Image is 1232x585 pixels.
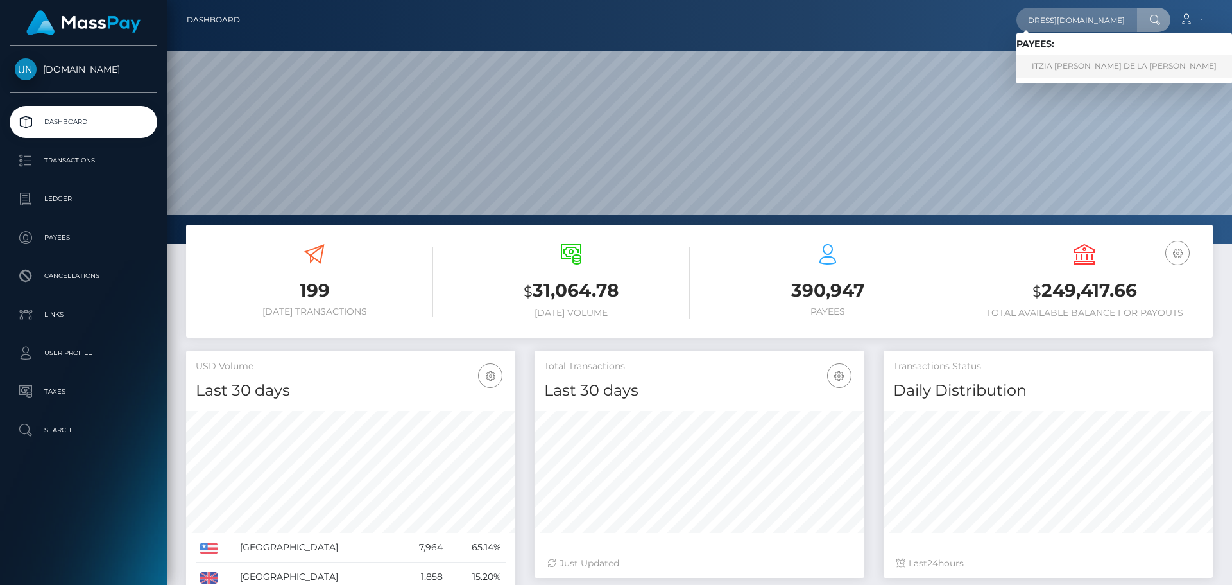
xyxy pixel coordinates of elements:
[200,543,218,554] img: US.png
[15,266,152,286] p: Cancellations
[235,533,398,563] td: [GEOGRAPHIC_DATA]
[15,421,152,440] p: Search
[10,183,157,215] a: Ledger
[15,382,152,401] p: Taxes
[896,557,1200,570] div: Last hours
[547,557,851,570] div: Just Updated
[1016,8,1137,32] input: Search...
[10,64,157,75] span: [DOMAIN_NAME]
[10,260,157,292] a: Cancellations
[196,360,506,373] h5: USD Volume
[26,10,141,35] img: MassPay Logo
[15,58,37,80] img: Unlockt.me
[1032,283,1041,301] small: $
[709,306,946,317] h6: Payees
[15,305,152,324] p: Links
[544,360,854,373] h5: Total Transactions
[452,308,690,319] h6: [DATE] Volume
[196,306,433,317] h6: [DATE] Transactions
[196,380,506,402] h4: Last 30 days
[15,344,152,363] p: User Profile
[398,533,447,563] td: 7,964
[187,6,240,33] a: Dashboard
[15,112,152,132] p: Dashboard
[893,360,1203,373] h5: Transactions Status
[10,144,157,177] a: Transactions
[452,278,690,304] h3: 31,064.78
[1016,55,1232,78] a: ITZIA [PERSON_NAME] DE LA [PERSON_NAME]
[10,337,157,369] a: User Profile
[15,228,152,247] p: Payees
[10,376,157,408] a: Taxes
[893,380,1203,402] h4: Daily Distribution
[927,557,938,569] span: 24
[10,299,157,331] a: Links
[524,283,533,301] small: $
[447,533,506,563] td: 65.14%
[196,278,433,303] h3: 199
[15,189,152,209] p: Ledger
[10,222,157,254] a: Payees
[966,308,1203,319] h6: Total Available Balance for Payouts
[966,278,1203,304] h3: 249,417.66
[15,151,152,170] p: Transactions
[709,278,946,303] h3: 390,947
[10,106,157,138] a: Dashboard
[544,380,854,402] h4: Last 30 days
[1016,39,1232,49] h6: Payees:
[10,414,157,446] a: Search
[200,572,218,584] img: GB.png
